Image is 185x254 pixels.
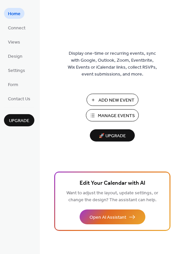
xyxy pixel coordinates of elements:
[4,114,34,126] button: Upgrade
[4,79,22,90] a: Form
[98,97,134,104] span: Add New Event
[8,81,18,88] span: Form
[9,117,29,124] span: Upgrade
[98,112,135,119] span: Manage Events
[68,50,157,78] span: Display one-time or recurring events, sync with Google, Outlook, Zoom, Eventbrite, Wix Events or ...
[4,36,24,47] a: Views
[86,109,139,121] button: Manage Events
[4,65,29,76] a: Settings
[8,96,30,103] span: Contact Us
[4,50,26,61] a: Design
[87,94,138,106] button: Add New Event
[4,22,29,33] a: Connect
[8,25,25,32] span: Connect
[8,67,25,74] span: Settings
[90,129,135,142] button: 🚀 Upgrade
[90,214,126,221] span: Open AI Assistant
[8,39,20,46] span: Views
[4,93,34,104] a: Contact Us
[4,8,24,19] a: Home
[94,132,131,141] span: 🚀 Upgrade
[80,179,145,188] span: Edit Your Calendar with AI
[66,189,158,205] span: Want to adjust the layout, update settings, or change the design? The assistant can help.
[80,209,145,224] button: Open AI Assistant
[8,11,20,17] span: Home
[8,53,22,60] span: Design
